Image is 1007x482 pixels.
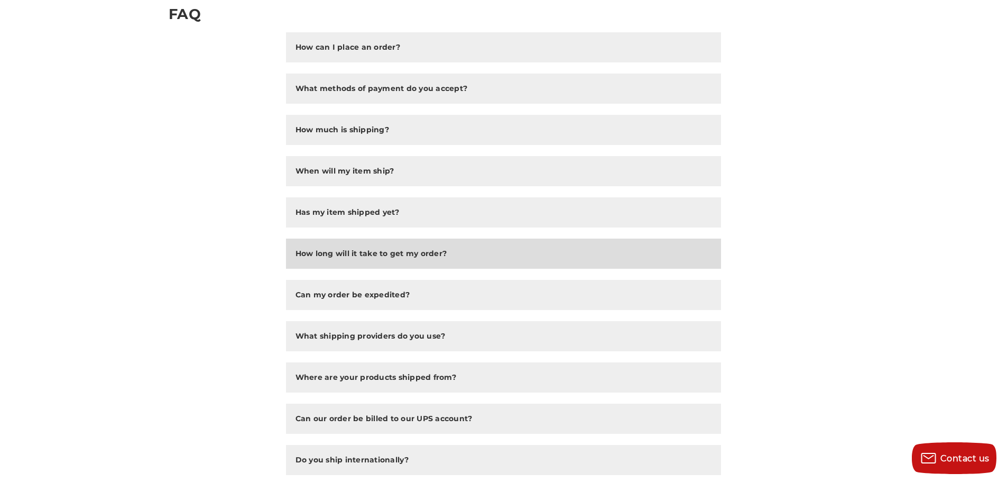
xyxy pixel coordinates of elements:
button: How can I place an order? [286,32,722,62]
span: Contact us [940,453,990,463]
button: What shipping providers do you use? [286,321,722,351]
h1: FAQ [169,7,838,21]
h2: How can I place an order? [295,42,400,53]
button: When will my item ship? [286,156,722,186]
button: Where are your products shipped from? [286,362,722,393]
h2: Can my order be expedited? [295,289,410,301]
h2: How long will it take to get my order? [295,248,447,259]
button: Has my item shipped yet? [286,197,722,228]
button: How much is shipping? [286,115,722,145]
h2: Do you ship internationally? [295,454,409,466]
button: Do you ship internationally? [286,445,722,475]
h2: Where are your products shipped from? [295,372,456,383]
button: Can our order be billed to our UPS account? [286,404,722,434]
h2: What shipping providers do you use? [295,331,446,342]
button: How long will it take to get my order? [286,239,722,269]
h2: Has my item shipped yet? [295,207,400,218]
button: Contact us [912,442,996,474]
button: What methods of payment do you accept? [286,74,722,104]
h2: Can our order be billed to our UPS account? [295,413,473,424]
button: Can my order be expedited? [286,280,722,310]
h2: How much is shipping? [295,124,389,135]
h2: What methods of payment do you accept? [295,83,468,94]
h2: When will my item ship? [295,166,394,177]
